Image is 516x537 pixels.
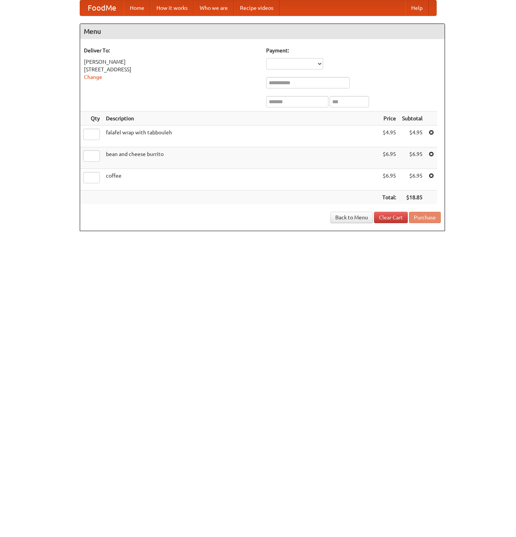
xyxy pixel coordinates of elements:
[103,147,379,169] td: bean and cheese burrito
[405,0,429,16] a: Help
[379,147,399,169] td: $6.95
[379,169,399,191] td: $6.95
[379,112,399,126] th: Price
[150,0,194,16] a: How it works
[80,112,103,126] th: Qty
[374,212,408,223] a: Clear Cart
[84,47,259,54] h5: Deliver To:
[399,191,426,205] th: $18.85
[330,212,373,223] a: Back to Menu
[399,169,426,191] td: $6.95
[84,74,102,80] a: Change
[84,58,259,66] div: [PERSON_NAME]
[409,212,441,223] button: Purchase
[80,24,445,39] h4: Menu
[266,47,441,54] h5: Payment:
[194,0,234,16] a: Who we are
[379,126,399,147] td: $4.95
[379,191,399,205] th: Total:
[103,112,379,126] th: Description
[399,147,426,169] td: $6.95
[80,0,124,16] a: FoodMe
[399,126,426,147] td: $4.95
[399,112,426,126] th: Subtotal
[234,0,279,16] a: Recipe videos
[84,66,259,73] div: [STREET_ADDRESS]
[103,126,379,147] td: falafel wrap with tabbouleh
[124,0,150,16] a: Home
[103,169,379,191] td: coffee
